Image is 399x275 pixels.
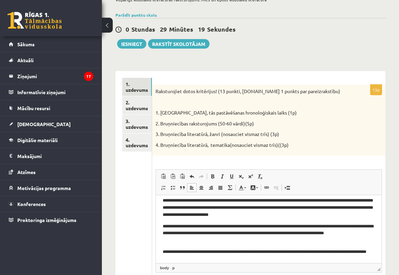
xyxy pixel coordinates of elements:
[377,268,380,271] span: Resize
[17,185,71,191] span: Motivācijas programma
[17,41,35,47] span: Sākums
[122,134,152,152] a: 4. uzdevums
[9,180,93,196] a: Motivācijas programma
[156,120,348,127] p: 2. Bruņniecības raksturojums (50-60 vārdi)(5p)
[122,78,152,96] a: 1. uzdevums
[169,25,193,33] span: Minūtes
[126,25,129,33] span: 0
[9,100,93,116] a: Mācību resursi
[159,172,168,181] a: Paste (⌘+V)
[159,265,170,271] a: body element
[168,183,178,192] a: Insert/Remove Bulleted List
[9,116,93,132] a: [DEMOGRAPHIC_DATA]
[171,265,176,271] a: p element
[255,172,265,181] a: Remove Format
[187,183,197,192] a: Align Left
[159,183,168,192] a: Insert/Remove Numbered List
[271,183,281,192] a: Unlink
[197,183,206,192] a: Center
[9,36,93,52] a: Sākums
[17,57,34,63] span: Aktuāli
[227,172,236,181] a: Underline (⌘+U)
[9,196,93,212] a: Konferences
[283,183,292,192] a: Insert Page Break for Printing
[207,25,236,33] span: Sekundes
[9,148,93,164] a: Maksājumi
[122,96,152,115] a: 2. uzdevums
[17,68,93,84] legend: Ziņojumi
[17,201,46,207] span: Konferences
[206,183,216,192] a: Align Right
[168,172,178,181] a: Paste as plain text (⌘+⇧+V)
[216,183,225,192] a: Justify
[217,172,227,181] a: Italic (⌘+I)
[17,121,71,127] span: [DEMOGRAPHIC_DATA]
[178,183,187,192] a: Block Quote
[17,137,58,143] span: Digitālie materiāli
[122,115,152,133] a: 3. uzdevums
[9,68,93,84] a: Ziņojumi17
[262,183,271,192] a: Link (⌘+K)
[198,25,205,33] span: 19
[7,12,62,29] a: Rīgas 1. Tālmācības vidusskola
[156,142,348,149] p: 4. Bruņniecība literatūrā, tematika(nosauciet vismaz trīs)((3p)
[17,84,93,100] legend: Informatīvie ziņojumi
[148,39,210,49] a: Rakstīt skolotājam
[84,72,93,81] i: 17
[246,172,255,181] a: Superscript
[9,164,93,180] a: Atzīmes
[117,39,146,49] button: Iesniegt
[156,131,348,138] p: 3. Bruņniecība literatūrā, žanri (nosauciet vismaz trīs) (3p)
[248,183,260,192] a: Background Color
[115,12,157,18] a: Parādīt punktu skalu
[156,109,348,116] p: 1. [GEOGRAPHIC_DATA], tās pastāvēšanas hronoloģiskais laiks (1p)
[131,25,155,33] span: Stundas
[208,172,217,181] a: Bold (⌘+B)
[17,169,36,175] span: Atzīmes
[17,217,76,223] span: Proktoringa izmēģinājums
[178,172,187,181] a: Paste from Word
[197,172,206,181] a: Redo (⌘+Y)
[225,183,235,192] a: Math
[9,132,93,148] a: Digitālie materiāli
[236,183,248,192] a: Text Color
[187,172,197,181] a: Undo (⌘+Z)
[160,25,167,33] span: 29
[17,105,50,111] span: Mācību resursi
[9,52,93,68] a: Aktuāli
[17,148,93,164] legend: Maksājumi
[156,195,382,263] iframe: Editor, wiswyg-editor-user-answer-47433844739800
[236,172,246,181] a: Subscript
[9,84,93,100] a: Informatīvie ziņojumi
[370,84,382,95] p: 13p
[9,212,93,228] a: Proktoringa izmēģinājums
[156,88,348,95] p: Raksturojiet dotos kritērijus! (13 punkti, [DOMAIN_NAME] 1 punkts par pareizrakstību)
